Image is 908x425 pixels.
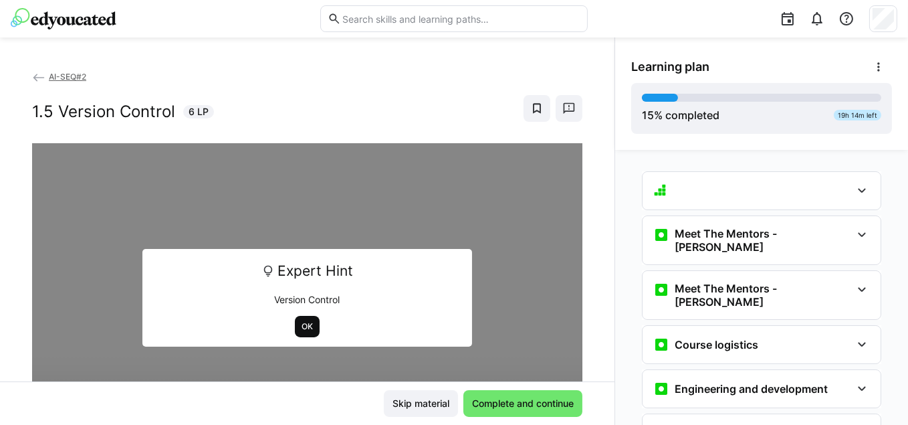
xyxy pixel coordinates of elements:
a: AI-SEQ#2 [32,72,86,82]
h3: Course logistics [675,338,758,351]
span: 6 LP [189,105,209,118]
button: Skip material [384,390,458,417]
h3: Meet The Mentors - [PERSON_NAME] [675,282,851,309]
div: % completed [642,107,719,123]
span: Skip material [390,397,451,410]
span: Expert Hint [277,258,353,284]
h2: 1.5 Version Control [32,102,175,122]
p: Version Control [152,293,463,307]
div: 19h 14m left [834,110,881,120]
button: OK [295,316,320,337]
span: 15 [642,108,654,122]
span: Complete and continue [470,397,576,410]
h3: Meet The Mentors - [PERSON_NAME] [675,227,851,254]
span: OK [300,321,314,332]
input: Search skills and learning paths… [341,13,580,25]
button: Complete and continue [463,390,582,417]
span: Learning plan [631,60,709,74]
h3: Engineering and development [675,382,828,396]
span: AI-SEQ#2 [49,72,86,82]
